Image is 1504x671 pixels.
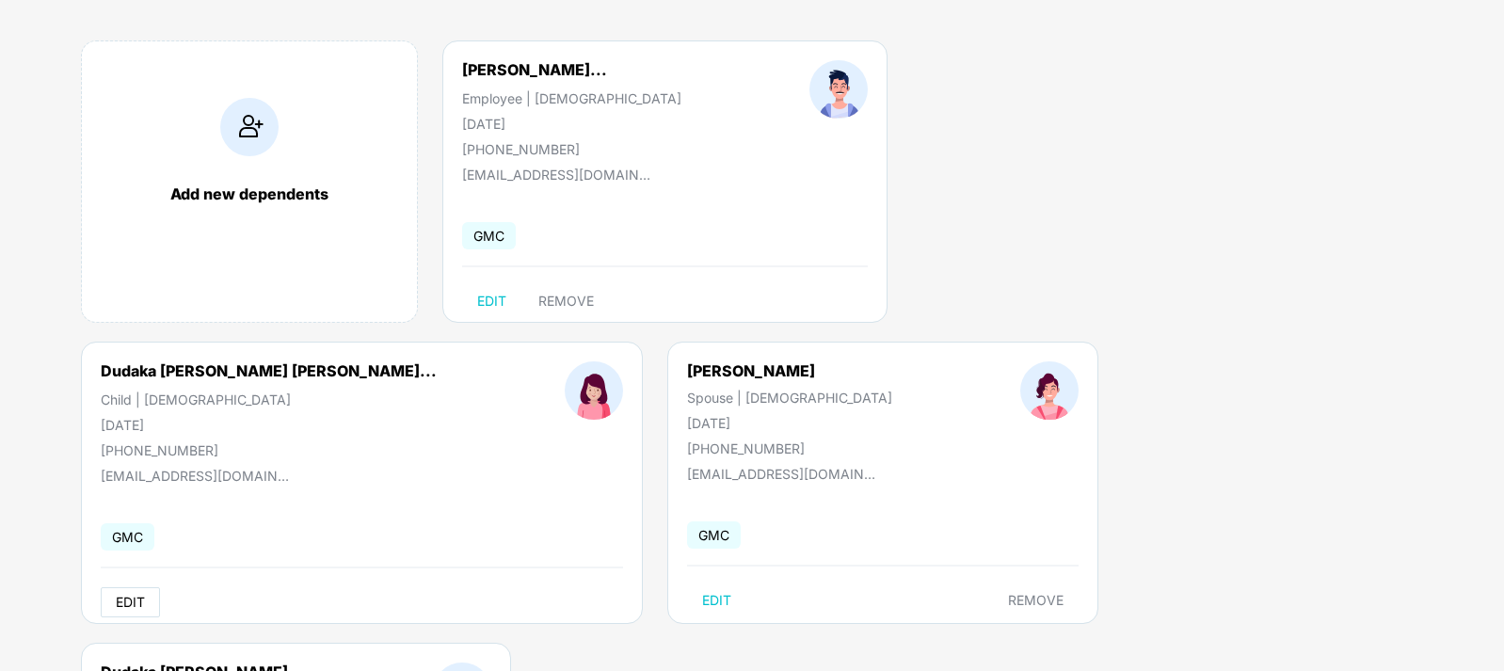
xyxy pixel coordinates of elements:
[462,141,681,157] div: [PHONE_NUMBER]
[1020,361,1079,420] img: profileImage
[702,593,731,608] span: EDIT
[523,286,609,316] button: REMOVE
[993,585,1079,615] button: REMOVE
[687,361,892,380] div: [PERSON_NAME]
[462,60,607,79] div: [PERSON_NAME]...
[101,361,437,380] div: Dudaka [PERSON_NAME] [PERSON_NAME]...
[101,184,398,203] div: Add new dependents
[101,442,437,458] div: [PHONE_NUMBER]
[101,468,289,484] div: [EMAIL_ADDRESS][DOMAIN_NAME]
[687,585,746,615] button: EDIT
[462,90,681,106] div: Employee | [DEMOGRAPHIC_DATA]
[462,116,681,132] div: [DATE]
[687,466,875,482] div: [EMAIL_ADDRESS][DOMAIN_NAME]
[809,60,868,119] img: profileImage
[116,595,145,610] span: EDIT
[687,521,741,549] span: GMC
[101,523,154,551] span: GMC
[220,98,279,156] img: addIcon
[687,440,892,456] div: [PHONE_NUMBER]
[477,294,506,309] span: EDIT
[687,415,892,431] div: [DATE]
[101,587,160,617] button: EDIT
[101,417,437,433] div: [DATE]
[462,167,650,183] div: [EMAIL_ADDRESS][DOMAIN_NAME]
[462,286,521,316] button: EDIT
[1008,593,1064,608] span: REMOVE
[462,222,516,249] span: GMC
[687,390,892,406] div: Spouse | [DEMOGRAPHIC_DATA]
[538,294,594,309] span: REMOVE
[565,361,623,420] img: profileImage
[101,391,437,407] div: Child | [DEMOGRAPHIC_DATA]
